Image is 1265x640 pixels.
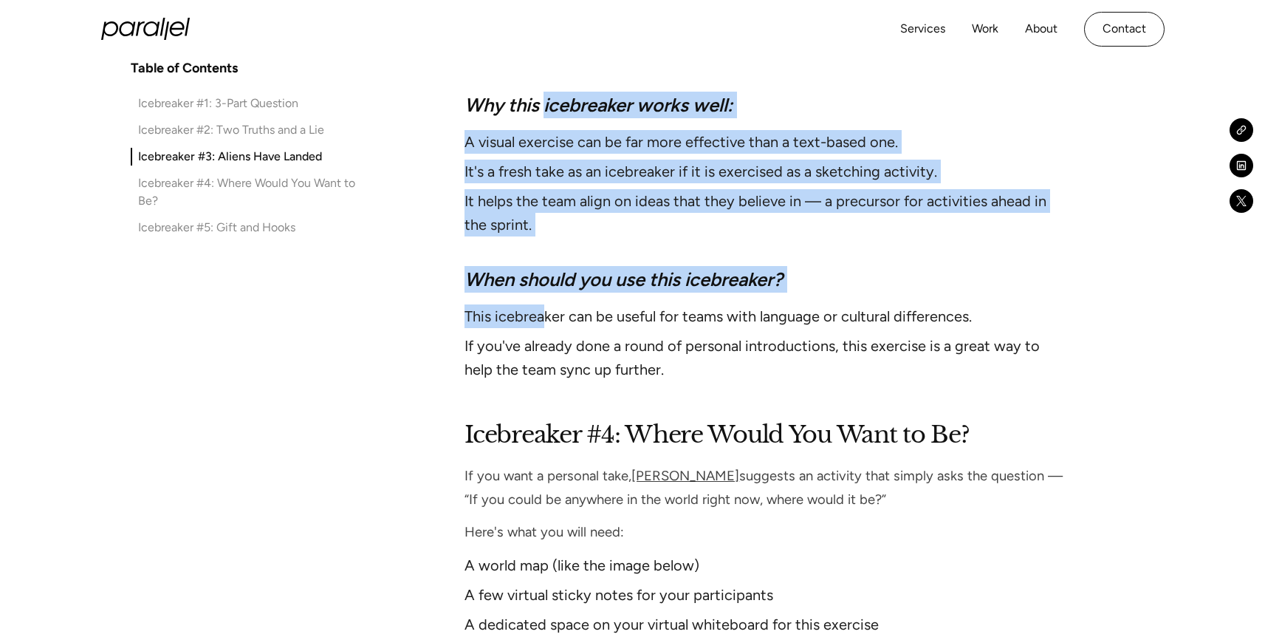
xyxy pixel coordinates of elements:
div: Icebreaker #3: Aliens Have Landed [138,148,322,166]
li: A few virtual sticky notes for your participants [464,583,1066,607]
li: It helps the team align on ideas that they believe in — a precursor for activities ahead in the s... [464,189,1066,236]
a: Contact [1084,12,1165,47]
p: If you want a personal take, suggests an activity that simply asks the question — “If you could b... [464,464,1066,511]
p: Here's what you will need: [464,520,1066,544]
a: Icebreaker #2: Two Truths and a Lie [131,121,364,139]
a: Icebreaker #1: 3-Part Question [131,95,364,112]
a: Work [972,18,998,40]
a: Icebreaker #5: Gift and Hooks [131,219,364,236]
div: Icebreaker #1: 3-Part Question [138,95,298,112]
a: Icebreaker #4: Where Would You Want to Be? [131,174,364,210]
a: Services [900,18,945,40]
em: When should you use this icebreaker? [464,268,783,290]
a: Icebreaker #3: Aliens Have Landed [131,148,364,166]
h2: Icebreaker #4: Where Would You Want to Be? [464,417,1066,452]
li: If you've already done a round of personal introductions, this exercise is a great way to help th... [464,334,1066,381]
h4: Table of Contents [131,59,238,77]
li: A visual exercise can be far more effective than a text-based one. [464,130,1066,154]
li: It's a fresh take as an icebreaker if it is exercised as a sketching activity. [464,160,1066,183]
div: Icebreaker #4: Where Would You Want to Be? [138,174,364,210]
a: [PERSON_NAME] [631,468,739,484]
div: Icebreaker #5: Gift and Hooks [138,219,295,236]
li: A dedicated space on your virtual whiteboard for this exercise [464,613,1066,636]
li: This icebreaker can be useful for teams with language or cultural differences. [464,304,1066,328]
a: home [101,18,190,40]
a: About [1025,18,1057,40]
div: Icebreaker #2: Two Truths and a Lie [138,121,324,139]
em: Why this icebreaker works well: [464,94,733,116]
li: A world map (like the image below) [464,554,1066,577]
